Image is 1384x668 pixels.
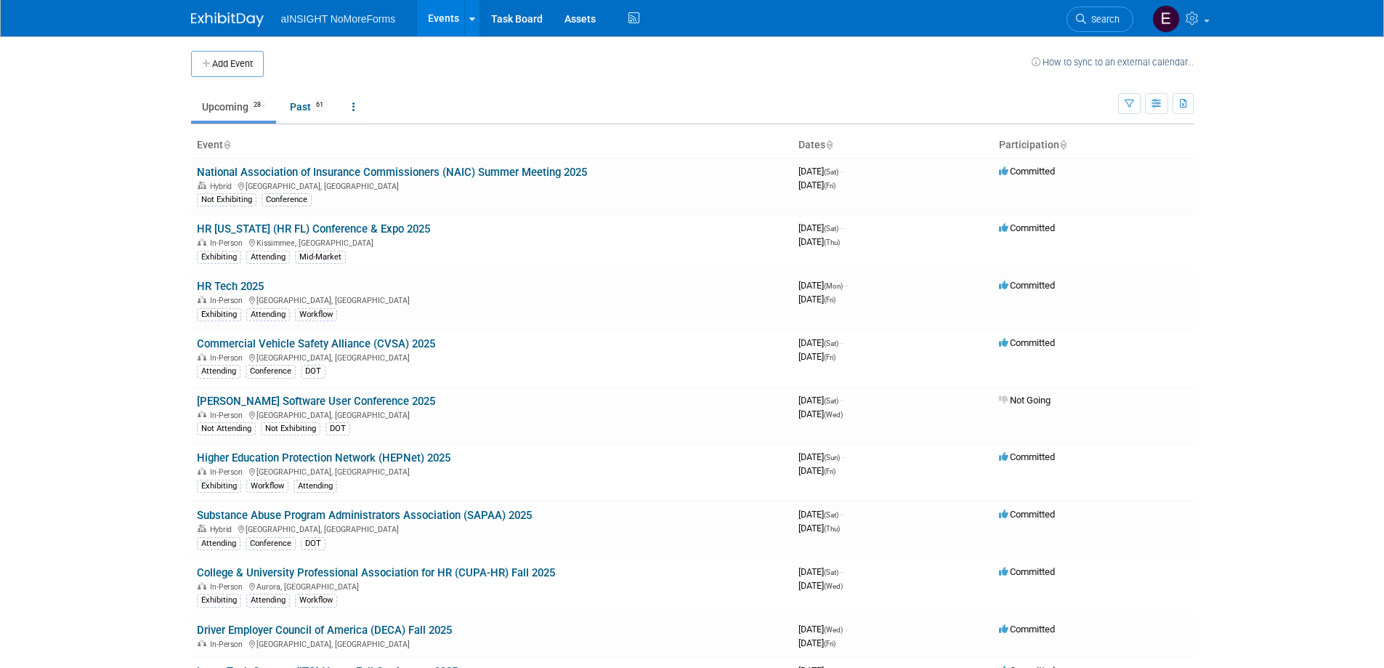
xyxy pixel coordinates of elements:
span: Hybrid [210,525,236,534]
img: In-Person Event [198,296,206,303]
a: Sort by Event Name [223,139,230,150]
span: (Wed) [824,411,843,419]
a: HR [US_STATE] (HR FL) Conference & Expo 2025 [197,222,430,236]
span: [DATE] [798,294,835,305]
div: Workflow [295,594,337,607]
a: Higher Education Protection Network (HEPNet) 2025 [197,451,450,464]
div: DOT [301,537,325,550]
span: (Fri) [824,182,835,190]
span: 61 [312,100,328,110]
img: In-Person Event [198,411,206,418]
a: Sort by Start Date [825,139,833,150]
div: DOT [325,422,350,435]
span: Committed [999,624,1055,635]
div: [GEOGRAPHIC_DATA], [GEOGRAPHIC_DATA] [197,294,787,305]
div: Kissimmee, [GEOGRAPHIC_DATA] [197,236,787,248]
span: In-Person [210,238,247,248]
a: How to sync to an external calendar... [1032,57,1194,68]
a: [PERSON_NAME] Software User Conference 2025 [197,395,435,408]
span: [DATE] [798,236,840,247]
div: Workflow [295,308,337,321]
th: Participation [993,133,1194,158]
span: In-Person [210,411,247,420]
span: In-Person [210,582,247,592]
img: Hybrid Event [198,182,206,189]
span: In-Person [210,467,247,477]
span: (Sat) [824,568,838,576]
span: [DATE] [798,451,844,462]
span: - [845,280,847,291]
span: [DATE] [798,523,840,534]
span: [DATE] [798,465,835,476]
img: In-Person Event [198,582,206,589]
span: [DATE] [798,280,847,291]
span: Not Going [999,395,1051,406]
div: Attending [246,594,290,607]
span: (Thu) [824,238,840,246]
span: (Fri) [824,640,835,648]
div: Exhibiting [197,251,241,264]
span: - [841,222,843,233]
div: DOT [301,365,325,378]
span: aINSIGHT NoMoreForms [281,13,396,25]
div: Not Attending [197,422,256,435]
span: [DATE] [798,566,843,577]
span: Hybrid [210,182,236,191]
span: (Sat) [824,511,838,519]
div: Attending [294,480,337,493]
img: In-Person Event [198,238,206,246]
span: [DATE] [798,180,835,190]
span: [DATE] [798,395,843,406]
span: [DATE] [798,351,835,362]
span: - [845,624,847,635]
span: - [841,566,843,577]
span: (Wed) [824,582,843,590]
div: Attending [197,365,240,378]
div: Exhibiting [197,594,241,607]
span: (Sat) [824,339,838,347]
div: Exhibiting [197,480,241,493]
a: National Association of Insurance Commissioners (NAIC) Summer Meeting 2025 [197,166,587,179]
a: Sort by Participation Type [1059,139,1067,150]
button: Add Event [191,51,264,77]
div: Mid-Market [295,251,346,264]
span: (Sat) [824,225,838,233]
span: (Thu) [824,525,840,533]
div: [GEOGRAPHIC_DATA], [GEOGRAPHIC_DATA] [197,351,787,363]
div: Aurora, [GEOGRAPHIC_DATA] [197,580,787,592]
span: Committed [999,166,1055,177]
span: - [842,451,844,462]
img: Hybrid Event [198,525,206,532]
span: (Wed) [824,626,843,634]
div: Workflow [246,480,288,493]
img: In-Person Event [198,353,206,361]
div: [GEOGRAPHIC_DATA], [GEOGRAPHIC_DATA] [197,180,787,191]
a: Substance Abuse Program Administrators Association (SAPAA) 2025 [197,509,532,522]
th: Dates [793,133,993,158]
div: Conference [246,537,296,550]
div: [GEOGRAPHIC_DATA], [GEOGRAPHIC_DATA] [197,409,787,420]
div: Attending [197,537,240,550]
div: Not Exhibiting [197,193,256,206]
div: Conference [262,193,312,206]
a: Commercial Vehicle Safety Alliance (CVSA) 2025 [197,337,435,350]
img: In-Person Event [198,467,206,475]
span: - [841,337,843,348]
span: (Sat) [824,168,838,176]
span: [DATE] [798,580,843,591]
img: In-Person Event [198,640,206,647]
span: [DATE] [798,409,843,419]
span: Committed [999,509,1055,520]
span: - [841,509,843,520]
span: Committed [999,566,1055,577]
a: Driver Employer Council of America (DECA) Fall 2025 [197,624,452,637]
div: Not Exhibiting [261,422,320,435]
span: (Sat) [824,397,838,405]
img: Eric Guimond [1152,5,1180,33]
span: [DATE] [798,509,843,520]
span: 28 [249,100,265,110]
div: Attending [246,251,290,264]
span: Committed [999,451,1055,462]
a: Past61 [279,93,339,121]
span: Committed [999,337,1055,348]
